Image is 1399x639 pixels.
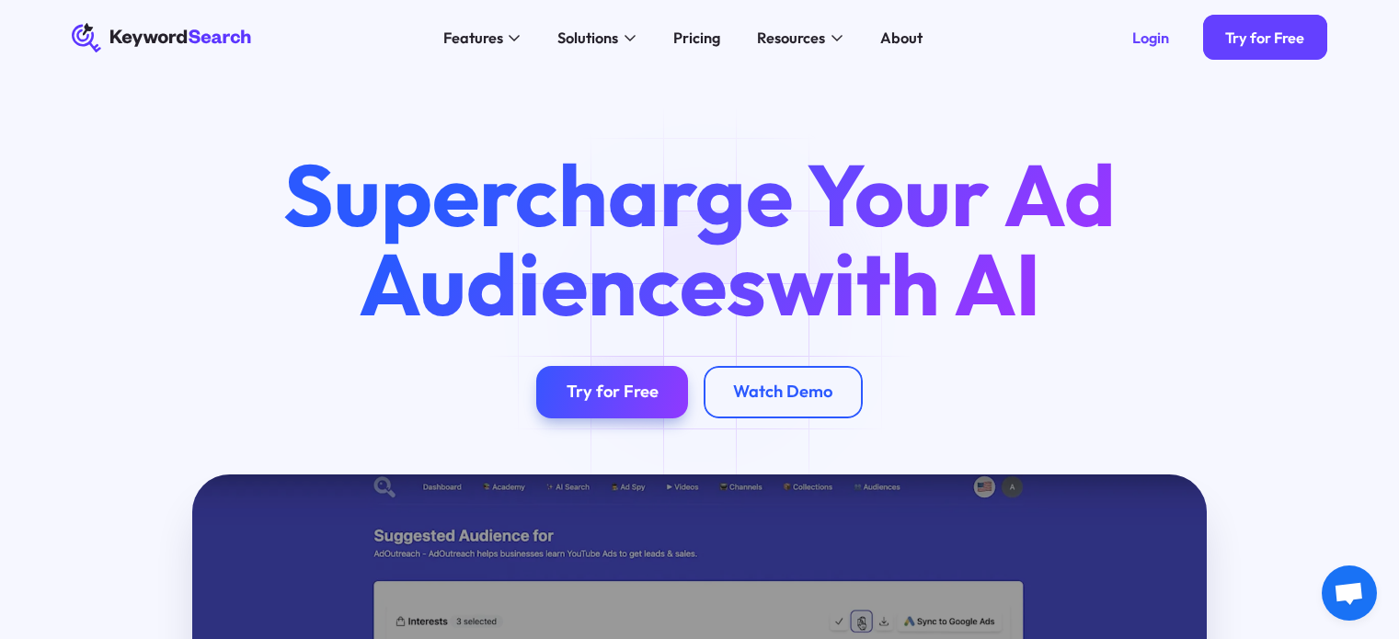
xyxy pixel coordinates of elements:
span: with AI [766,229,1041,337]
a: About [868,23,934,53]
a: Login [1109,15,1191,60]
div: Try for Free [567,382,659,403]
div: Open chat [1322,565,1377,621]
div: Pricing [673,27,720,50]
div: Solutions [557,27,618,50]
a: Pricing [661,23,731,53]
div: Try for Free [1225,29,1304,47]
div: Login [1132,29,1169,47]
div: About [880,27,923,50]
a: Try for Free [1203,15,1327,60]
div: Resources [757,27,825,50]
div: Features [443,27,503,50]
a: Try for Free [536,366,688,418]
div: Watch Demo [733,382,832,403]
h1: Supercharge Your Ad Audiences [248,150,1150,328]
